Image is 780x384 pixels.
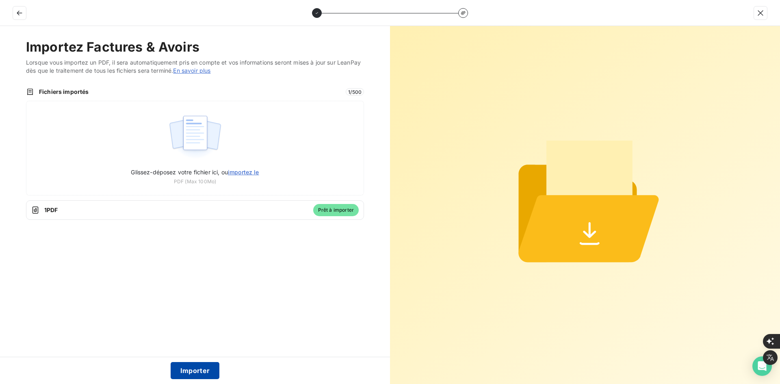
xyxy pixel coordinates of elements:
[168,111,222,163] img: illustration
[131,169,259,176] span: Glissez-déposez votre fichier ici, ou
[26,39,364,55] h2: Importez Factures & Avoirs
[228,169,259,176] span: importez le
[313,204,359,216] span: Prêt à importer
[173,67,210,74] a: En savoir plus
[44,206,308,214] span: 1 PDF
[174,178,216,185] span: PDF (Max 100Mo)
[39,88,341,96] span: Fichiers importés
[346,88,364,95] span: 1 / 500
[752,356,772,376] div: Open Intercom Messenger
[171,362,220,379] button: Importer
[26,59,364,75] span: Lorsque vous importez un PDF, il sera automatiquement pris en compte et vos informations seront m...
